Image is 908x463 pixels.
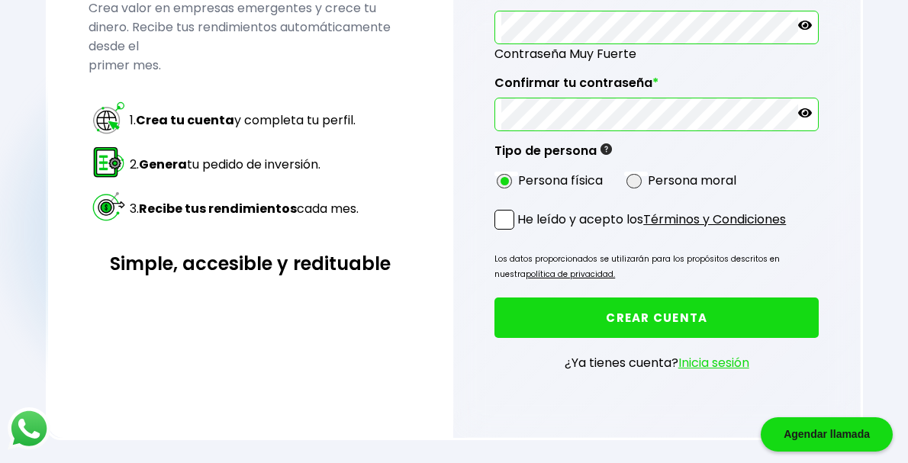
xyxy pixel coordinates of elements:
label: Tipo de persona [494,143,612,166]
a: Inicia sesión [678,354,749,371]
div: Agendar llamada [761,417,893,452]
label: Confirmar tu contraseña [494,76,819,98]
td: 1. y completa tu perfil. [129,99,359,142]
img: paso 3 [91,188,127,224]
p: Los datos proporcionados se utilizarán para los propósitos descritos en nuestra [494,252,819,282]
label: Persona física [518,171,603,190]
h3: Simple, accesible y redituable [89,250,413,277]
td: 3. cada mes. [129,188,359,230]
p: He leído y acepto los [517,210,786,229]
img: gfR76cHglkPwleuBLjWdxeZVvX9Wp6JBDmjRYY8JYDQn16A2ICN00zLTgIroGa6qie5tIuWH7V3AapTKqzv+oMZsGfMUqL5JM... [601,143,612,155]
a: política de privacidad. [526,268,615,280]
img: logos_whatsapp-icon.242b2217.svg [8,407,50,450]
td: 2. tu pedido de inversión. [129,143,359,186]
img: paso 2 [91,144,127,180]
img: paso 1 [91,100,127,136]
p: ¿Ya tienes cuenta? [565,353,749,372]
a: Términos y Condiciones [643,211,786,228]
span: Contraseña Muy Fuerte [494,44,819,63]
label: Persona moral [648,171,736,190]
strong: Recibe tus rendimientos [139,200,297,217]
strong: Crea tu cuenta [136,111,234,129]
strong: Genera [139,156,187,173]
button: CREAR CUENTA [494,297,819,338]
